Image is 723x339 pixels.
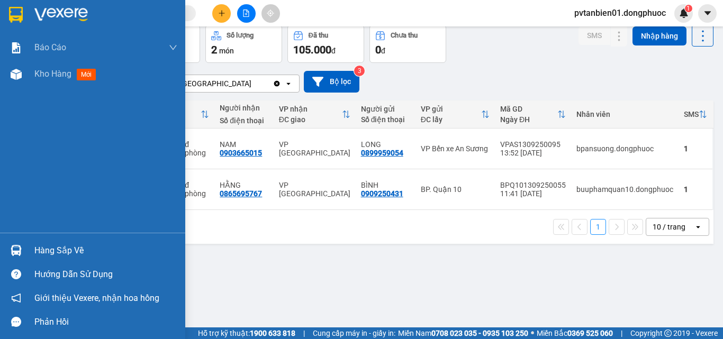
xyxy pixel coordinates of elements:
button: Chưa thu0đ [369,25,446,63]
svg: open [694,223,702,231]
span: VPTB1309250006 [53,67,111,75]
span: file-add [242,10,250,17]
div: 1 [684,185,707,194]
div: BPQ101309250055 [500,181,566,189]
span: 12:07:11 [DATE] [23,77,65,83]
svg: open [284,79,293,88]
span: Báo cáo [34,41,66,54]
div: VP nhận [279,105,342,113]
button: Số lượng2món [205,25,282,63]
div: 0899959054 [361,149,403,157]
span: Miền Bắc [537,327,613,339]
div: 0903665015 [220,149,262,157]
input: Selected VP Tân Biên. [252,78,254,89]
span: 01 Võ Văn Truyện, KP.1, Phường 2 [84,32,146,45]
button: file-add [237,4,256,23]
span: Hotline: 19001152 [84,47,130,53]
img: warehouse-icon [11,245,22,256]
span: pvtanbien01.dongphuoc [566,6,674,20]
sup: 1 [685,5,692,12]
div: Số điện thoại [220,116,268,125]
sup: 3 [354,66,365,76]
button: Đã thu105.000đ [287,25,364,63]
span: mới [77,69,96,80]
span: 1 [686,5,690,12]
div: VPAS1309250095 [500,140,566,149]
span: Bến xe [GEOGRAPHIC_DATA] [84,17,142,30]
div: 11:41 [DATE] [500,189,566,198]
div: 0909250431 [361,189,403,198]
span: copyright [664,329,672,337]
span: Cung cấp máy in - giấy in: [313,327,395,339]
button: aim [261,4,280,23]
div: NAM [220,140,268,149]
span: | [303,327,305,339]
img: solution-icon [11,42,22,53]
span: đ [331,47,336,55]
div: 13:52 [DATE] [500,149,566,157]
div: Ngày ĐH [500,115,557,124]
span: Kho hàng [34,69,71,79]
th: Toggle SortBy [274,100,356,129]
button: caret-down [698,4,717,23]
span: plus [218,10,225,17]
span: Miền Nam [398,327,528,339]
div: VP Bến xe An Sương [421,144,490,153]
div: Phản hồi [34,314,177,330]
th: Toggle SortBy [495,100,571,129]
strong: 0369 525 060 [567,329,613,337]
div: VP gửi [421,105,481,113]
strong: ĐỒNG PHƯỚC [84,6,145,15]
th: Toggle SortBy [415,100,495,129]
span: caret-down [703,8,712,18]
div: Nhân viên [576,110,673,118]
svg: Clear value [273,79,281,88]
div: 10 / trang [653,222,685,232]
span: question-circle [11,269,21,279]
div: ĐC lấy [421,115,481,124]
div: 0865695767 [220,189,262,198]
button: Bộ lọc [304,71,359,93]
div: Chưa thu [391,32,418,39]
span: message [11,317,21,327]
span: 2 [211,43,217,56]
span: Hỗ trợ kỹ thuật: [198,327,295,339]
div: VP [GEOGRAPHIC_DATA] [169,78,251,89]
button: Nhập hàng [632,26,686,45]
div: bpansuong.dongphuoc [576,144,673,153]
div: VP [GEOGRAPHIC_DATA] [279,181,350,198]
span: món [219,47,234,55]
div: Hướng dẫn sử dụng [34,267,177,282]
div: Người nhận [220,104,268,112]
strong: 1900 633 818 [250,329,295,337]
strong: 0708 023 035 - 0935 103 250 [431,329,528,337]
span: | [621,327,622,339]
div: BÌNH [361,181,410,189]
div: 1 [684,144,707,153]
span: đ [381,47,385,55]
div: VP [GEOGRAPHIC_DATA] [279,140,350,157]
div: HẰNG [220,181,268,189]
div: ĐC giao [279,115,342,124]
span: aim [267,10,274,17]
div: Số lượng [227,32,254,39]
img: logo [4,6,51,53]
button: 1 [590,219,606,235]
div: buuphamquan10.dongphuoc [576,185,673,194]
div: Mã GD [500,105,557,113]
span: 105.000 [293,43,331,56]
span: 0 [375,43,381,56]
span: Giới thiệu Vexere, nhận hoa hồng [34,291,159,305]
span: ----------------------------------------- [29,57,130,66]
th: Toggle SortBy [679,100,712,129]
span: notification [11,293,21,303]
img: warehouse-icon [11,69,22,80]
div: Người gửi [361,105,410,113]
span: ⚪️ [531,331,534,335]
img: logo-vxr [9,7,23,23]
span: [PERSON_NAME]: [3,68,111,75]
img: icon-new-feature [679,8,689,18]
div: SMS [684,110,699,118]
div: BP. Quận 10 [421,185,490,194]
div: LONG [361,140,410,149]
